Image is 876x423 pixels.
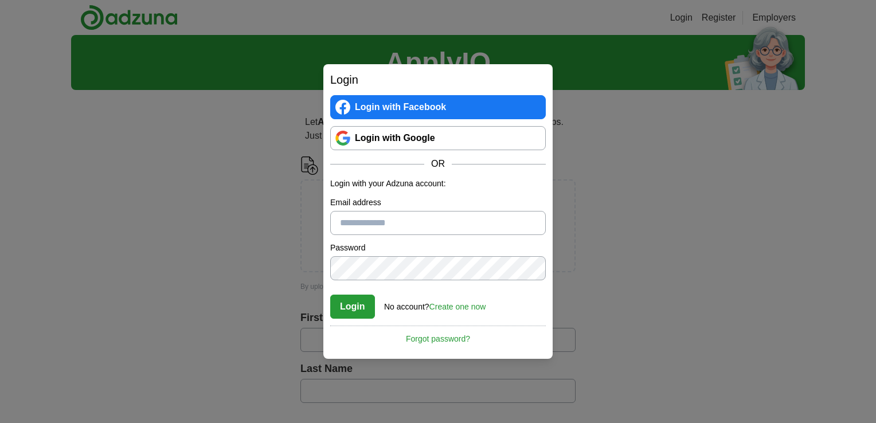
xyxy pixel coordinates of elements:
a: Login with Google [330,126,546,150]
a: Forgot password? [330,326,546,345]
a: Login with Facebook [330,95,546,119]
button: Login [330,295,375,319]
h2: Login [330,71,546,88]
span: OR [424,157,452,171]
label: Password [330,242,546,254]
a: Create one now [429,302,486,311]
div: No account? [384,294,486,313]
p: Login with your Adzuna account: [330,178,546,190]
label: Email address [330,197,546,209]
